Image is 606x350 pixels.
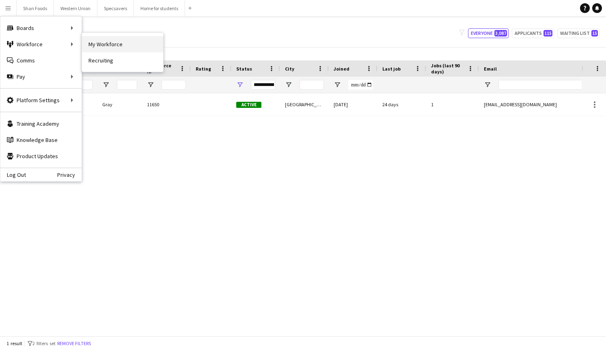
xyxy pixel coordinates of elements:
button: Open Filter Menu [334,81,341,88]
button: Applicants115 [512,28,554,38]
input: City Filter Input [300,80,324,90]
input: Workforce ID Filter Input [162,80,186,90]
button: Waiting list15 [557,28,600,38]
button: Specsavers [97,0,134,16]
a: Training Academy [0,116,82,132]
div: 1 [426,93,479,116]
span: City [285,66,294,72]
button: Open Filter Menu [102,81,110,88]
div: Boards [0,20,82,36]
div: Gray [97,93,142,116]
button: Everyone3,087 [468,28,509,38]
input: Last Name Filter Input [117,80,137,90]
div: Workforce [0,36,82,52]
span: Status [236,66,252,72]
div: [DATE] [329,93,377,116]
div: 24 days [377,93,426,116]
span: Jobs (last 90 days) [431,62,464,75]
button: Open Filter Menu [285,81,292,88]
input: Joined Filter Input [348,80,373,90]
div: Pay [0,69,82,85]
a: My Workforce [82,36,163,52]
span: 115 [543,30,552,37]
button: Open Filter Menu [147,81,154,88]
span: Last job [382,66,401,72]
button: Open Filter Menu [236,81,244,88]
span: Email [484,66,497,72]
button: Open Filter Menu [484,81,491,88]
button: Western Union [54,0,97,16]
a: Recruiting [82,52,163,69]
div: 11650 [142,93,191,116]
a: Product Updates [0,148,82,164]
a: Log Out [0,172,26,178]
a: Privacy [57,172,82,178]
button: Remove filters [56,339,93,348]
button: Home for students [134,0,185,16]
a: Comms [0,52,82,69]
a: Knowledge Base [0,132,82,148]
span: 2 filters set [32,340,56,346]
span: Joined [334,66,349,72]
span: Active [236,102,261,108]
span: 3,087 [494,30,507,37]
input: First Name Filter Input [72,80,93,90]
span: Rating [196,66,211,72]
div: [GEOGRAPHIC_DATA] [280,93,329,116]
span: 15 [591,30,598,37]
button: Shan Foods [17,0,54,16]
div: Platform Settings [0,92,82,108]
